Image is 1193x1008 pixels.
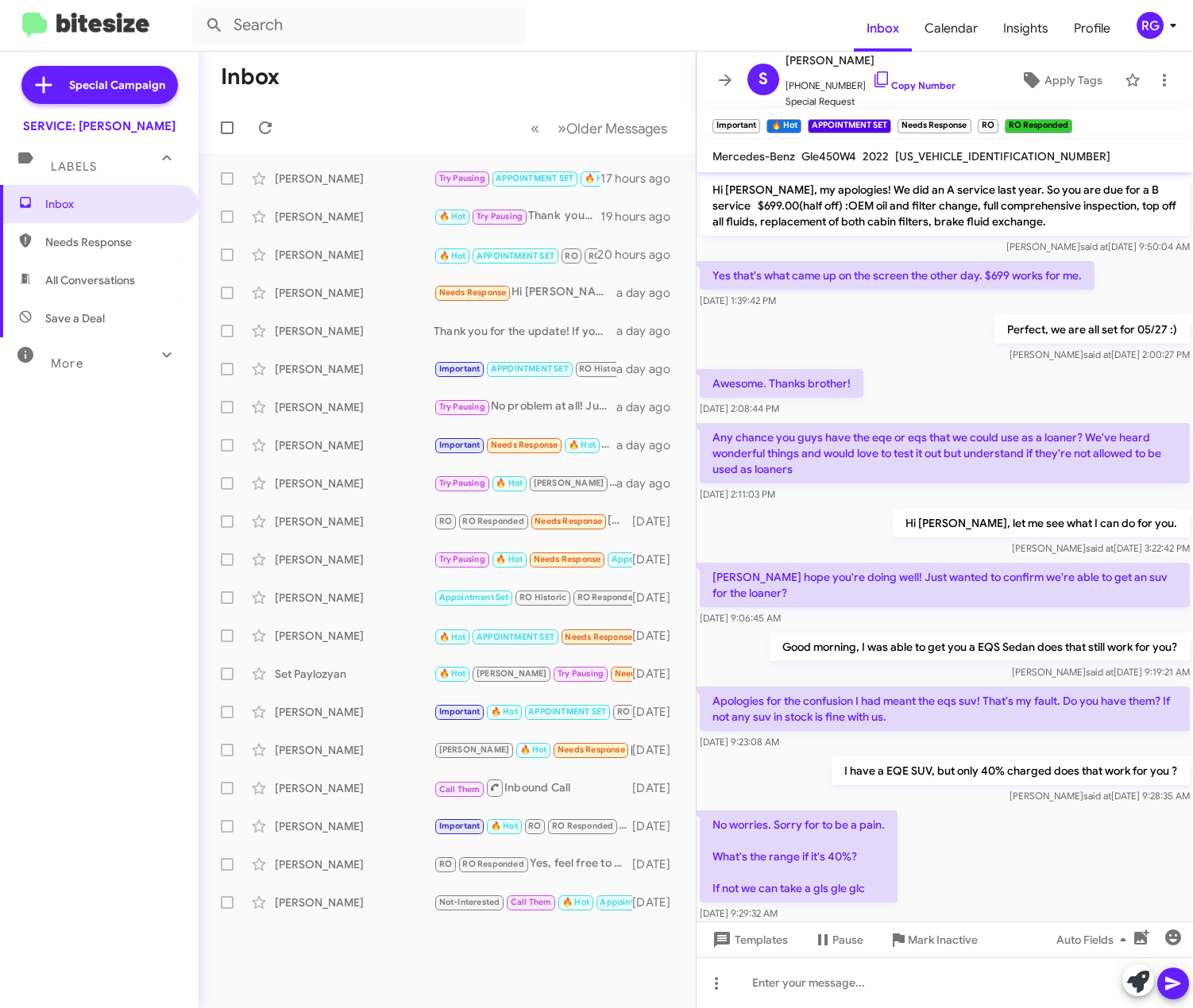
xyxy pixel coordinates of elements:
[1010,348,1190,360] span: [PERSON_NAME] [DATE] 2:00:27 PM
[520,744,547,755] span: 🔥 Hot
[770,633,1190,661] p: Good morning, I was able to get you a EQS Sedan does that still work for you?
[895,149,1110,164] span: [US_VEHICLE_IDENTIFICATION_NUMBER]
[439,859,452,869] span: RO
[275,285,434,301] div: [PERSON_NAME]
[558,744,625,755] span: Needs Response
[632,856,683,872] div: [DATE]
[477,211,523,221] span: Try Pausing
[1044,66,1102,94] span: Apply Tags
[439,251,466,261] span: 🔥 Hot
[1006,240,1190,252] span: [PERSON_NAME] [DATE] 9:50:04 AM
[786,70,956,94] span: [PHONE_NUMBER]
[898,119,971,133] small: Needs Response
[439,287,507,298] span: Needs Response
[275,552,434,567] div: [PERSON_NAME]
[700,907,778,919] span: [DATE] 9:29:32 AM
[1061,6,1123,52] a: Profile
[597,247,683,263] div: 20 hours ago
[1012,542,1190,554] span: [PERSON_NAME] [DATE] 3:22:42 PM
[854,6,912,52] span: Inbox
[697,925,801,954] button: Templates
[1086,666,1114,678] span: said at
[491,440,558,450] span: Needs Response
[1010,790,1190,802] span: [PERSON_NAME] [DATE] 9:28:35 AM
[912,6,990,52] a: Calendar
[1005,119,1072,133] small: RO Responded
[439,211,466,221] span: 🔥 Hot
[275,704,434,720] div: [PERSON_NAME]
[1086,542,1114,554] span: said at
[548,112,677,144] button: Next
[615,668,682,679] span: Needs Response
[434,664,632,683] div: Service A is done
[462,516,523,526] span: RO Responded
[434,283,616,302] div: Hi [PERSON_NAME], now is not a good time. I will call you when I'm ready to bring my car in. Than...
[519,592,566,602] span: RO Historic
[558,668,604,679] span: Try Pausing
[439,706,481,717] span: Important
[462,859,523,869] span: RO Responded
[700,175,1190,236] p: Hi [PERSON_NAME], my apologies! We did an A service last year. So you are due for a B service $69...
[908,925,978,954] span: Mark Inactive
[439,554,485,564] span: Try Pausing
[616,361,683,377] div: a day ago
[600,209,683,225] div: 19 hours ago
[434,207,600,225] div: Thank you for letting me know, feel free to text me on here when you are ready.
[491,821,518,831] span: 🔥 Hot
[439,364,481,374] span: Important
[1080,240,1108,252] span: said at
[434,512,632,530] div: [PERSON_NAME]- what would two back tires cost (mounted, balanced and front alignment performed) g...
[832,756,1190,785] p: I have a EQE SUV, but only 40% charged does that work for you ?
[69,77,165,93] span: Special Campaign
[528,821,541,831] span: RO
[275,818,434,834] div: [PERSON_NAME]
[275,895,434,910] div: [PERSON_NAME]
[700,369,863,398] p: Awesome. Thanks brother!
[534,554,601,564] span: Needs Response
[616,437,683,453] div: a day ago
[535,516,602,526] span: Needs Response
[617,706,664,717] span: RO Historic
[434,398,616,416] div: No problem at all! Just reach out when you're back in [GEOGRAPHIC_DATA], and we'll schedule your ...
[786,94,956,110] span: Special Request
[275,856,434,872] div: [PERSON_NAME]
[566,120,667,137] span: Older Messages
[600,897,670,907] span: Appointment Set
[632,742,683,758] div: [DATE]
[275,742,434,758] div: [PERSON_NAME]
[477,668,547,679] span: [PERSON_NAME]
[700,488,775,500] span: [DATE] 2:11:03 PM
[700,736,779,748] span: [DATE] 9:23:08 AM
[632,895,683,910] div: [DATE]
[434,244,597,264] div: Inbound Call
[990,6,1061,52] a: Insights
[801,925,876,954] button: Pause
[565,251,577,261] span: RO
[434,323,616,339] div: Thank you for the update! If you need assistance with anything else or have questions in the futu...
[439,668,466,679] span: 🔥 Hot
[434,778,632,798] div: Inbound Call
[496,478,523,488] span: 🔥 Hot
[528,706,606,717] span: APPOINTMENT SET
[558,118,566,138] span: »
[275,590,434,606] div: [PERSON_NAME]
[632,666,683,682] div: [DATE]
[477,251,554,261] span: APPOINTMENT SET
[45,196,180,212] span: Inbox
[275,361,434,377] div: [PERSON_NAME]
[221,64,280,90] h1: Inbox
[700,612,781,624] span: [DATE] 9:06:45 AM
[521,112,549,144] button: Previous
[1044,925,1145,954] button: Auto Fields
[434,741,632,759] div: Hi [PERSON_NAME], it's [PERSON_NAME] left my car at the company for Service [PERSON_NAME] is assi...
[434,360,616,378] div: Thank you so much!
[612,554,681,564] span: Appointment Set
[51,356,83,371] span: More
[616,323,683,339] div: a day ago
[632,590,683,606] div: [DATE]
[51,160,97,174] span: Labels
[616,285,683,301] div: a day ago
[439,821,481,831] span: Important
